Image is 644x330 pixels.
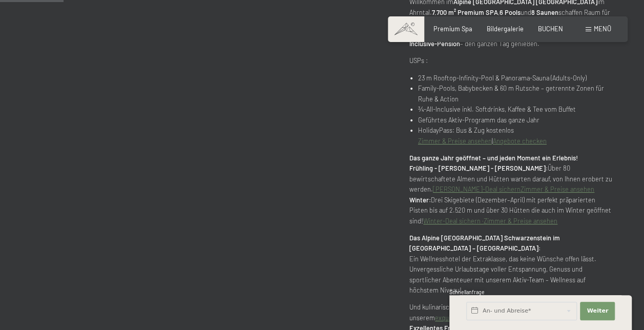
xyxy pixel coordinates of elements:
[433,185,521,193] a: [PERSON_NAME]-Deal sichern
[487,25,524,33] a: Bildergalerie
[409,233,613,296] p: Ein Wellnesshotel der Extraklasse, das keine Wünsche offen lässt. Unvergessliche Urlaubstage voll...
[409,196,431,204] strong: Winter:
[435,314,513,322] a: exquisiten ¾-Genusspaket:
[594,25,611,33] span: Menü
[423,217,484,225] a: Winter-Deal sichern ·
[418,137,492,145] a: Zimmer & Preise ansehen
[531,8,558,16] strong: 8 Saunen
[500,8,521,16] strong: 6 Pools
[580,302,615,320] button: Weiter
[409,153,613,226] p: Über 80 bewirtschaftete Almen und Hütten warten darauf, von Ihnen erobert zu werden. Drei Skigebi...
[432,8,498,16] strong: 7.700 m² Premium SPA
[409,164,548,172] strong: Frühling - [PERSON_NAME] - [PERSON_NAME]:
[449,289,485,295] span: Schnellanfrage
[418,83,613,104] li: Family-Pools, Babybecken & 60 m Rutsche – getrennte Zonen für Ruhe & Action
[409,154,578,162] strong: Das ganze Jahr geöffnet – und jeden Moment ein Erlebnis!
[409,234,560,252] strong: Das Alpine [GEOGRAPHIC_DATA] Schwarzenstein im [GEOGRAPHIC_DATA] – [GEOGRAPHIC_DATA]:
[433,25,472,33] a: Premium Spa
[418,73,613,83] li: 23 m Rooftop-Infinity-Pool & Panorama-Sauna (Adults-Only)
[418,125,613,146] li: HolidayPass: Bus & Zug kostenlos |
[493,137,547,145] a: Angebote checken
[538,25,563,33] a: BUCHEN
[418,104,613,114] li: ¾-All-Inclusive inkl. Softdrinks, Kaffee & Tee vom Buffet
[418,115,613,125] li: Geführtes Aktiv-Programm das ganze Jahr
[587,307,608,315] span: Weiter
[484,217,557,225] a: Zimmer & Preise ansehen
[409,55,613,66] p: USPs :
[521,185,594,193] a: Zimmer & Preise ansehen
